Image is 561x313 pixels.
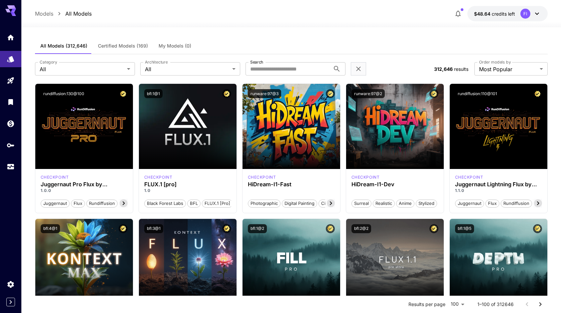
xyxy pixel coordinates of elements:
button: FLUX.1 [pro] [202,199,233,208]
div: Wallet [7,119,15,128]
nav: breadcrumb [35,10,92,18]
div: Playground [7,77,15,85]
h3: HiDream-I1-Dev [351,181,438,188]
button: Photographic [248,199,280,208]
button: juggernaut [455,199,484,208]
span: All [40,65,124,73]
button: bfl:1@2 [248,224,267,233]
div: Expand sidebar [6,298,15,306]
span: flux [486,200,499,207]
span: rundiffusion [87,200,117,207]
div: FLUX.1 D [41,174,69,180]
span: Surreal [352,200,371,207]
p: 1.0 [144,188,231,194]
div: HiDream Dev [351,174,380,180]
span: Cinematic [319,200,344,207]
p: Results per page [408,301,445,308]
a: All Models [65,10,92,18]
p: 1.0.0 [41,188,128,194]
button: Certified Model – Vetted for best performance and includes a commercial license. [533,89,542,98]
h3: FLUX.1 [pro] [144,181,231,188]
p: checkpoint [351,174,380,180]
h3: Juggernaut Pro Flux by RunDiffusion [41,181,128,188]
div: Usage [7,163,15,171]
button: Certified Model – Vetted for best performance and includes a commercial license. [222,224,231,233]
div: API Keys [7,141,15,149]
div: Library [7,98,15,106]
button: Certified Model – Vetted for best performance and includes a commercial license. [429,224,438,233]
button: rundiffusion [501,199,532,208]
a: Models [35,10,53,18]
span: credits left [492,11,515,17]
h3: HiDream-I1-Fast [248,181,335,188]
span: Photographic [248,200,280,207]
div: Home [7,33,15,42]
span: results [454,66,468,72]
span: juggernaut [41,200,69,207]
span: Certified Models (169) [98,43,148,49]
button: Stylized [416,199,437,208]
span: All [145,65,230,73]
p: checkpoint [144,174,173,180]
div: Juggernaut Lightning Flux by RunDiffusion [455,181,542,188]
div: fluxpro [144,174,173,180]
p: checkpoint [41,174,69,180]
button: rundiffusion:110@101 [455,89,500,98]
p: 1–100 of 312646 [477,301,514,308]
p: checkpoint [248,174,276,180]
p: 1.1.0 [455,188,542,194]
button: Digital Painting [282,199,317,208]
span: Realistic [373,200,394,207]
button: runware:97@2 [351,89,385,98]
button: Certified Model – Vetted for best performance and includes a commercial license. [326,224,335,233]
button: bfl:2@2 [351,224,371,233]
span: juggernaut [455,200,484,207]
span: Stylized [416,200,437,207]
span: $48.64 [474,11,492,17]
div: Settings [7,280,15,288]
button: Anime [396,199,414,208]
button: Surreal [351,199,371,208]
button: bfl:3@1 [144,224,163,233]
span: 312,646 [434,66,453,72]
button: Certified Model – Vetted for best performance and includes a commercial license. [222,89,231,98]
button: runware:97@3 [248,89,281,98]
div: FLUX.1 D [455,174,483,180]
span: Digital Painting [282,200,317,207]
button: Certified Model – Vetted for best performance and includes a commercial license. [326,89,335,98]
button: rundiffusion [86,199,118,208]
div: FI [520,9,530,19]
button: juggernaut [41,199,70,208]
button: Black Forest Labs [144,199,186,208]
div: $48.64372 [474,10,515,17]
button: Certified Model – Vetted for best performance and includes a commercial license. [429,89,438,98]
span: BFL [188,200,200,207]
div: Models [7,53,15,62]
button: $48.64372FI [467,6,548,21]
label: Architecture [145,59,168,65]
span: My Models (0) [159,43,191,49]
span: Most Popular [479,65,537,73]
button: Certified Model – Vetted for best performance and includes a commercial license. [119,224,128,233]
button: Clear filters (1) [354,65,362,73]
label: Search [250,59,263,65]
p: checkpoint [455,174,483,180]
span: rundiffusion [501,200,532,207]
span: All Models (312,646) [40,43,87,49]
div: 100 [448,299,467,309]
button: bfl:4@1 [41,224,60,233]
button: Go to next page [534,298,547,311]
button: BFL [187,199,201,208]
button: Certified Model – Vetted for best performance and includes a commercial license. [119,89,128,98]
div: HiDream Fast [248,174,276,180]
button: rundiffusion:130@100 [41,89,87,98]
label: Category [40,59,57,65]
button: Cinematic [318,199,344,208]
button: bfl:1@1 [144,89,163,98]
